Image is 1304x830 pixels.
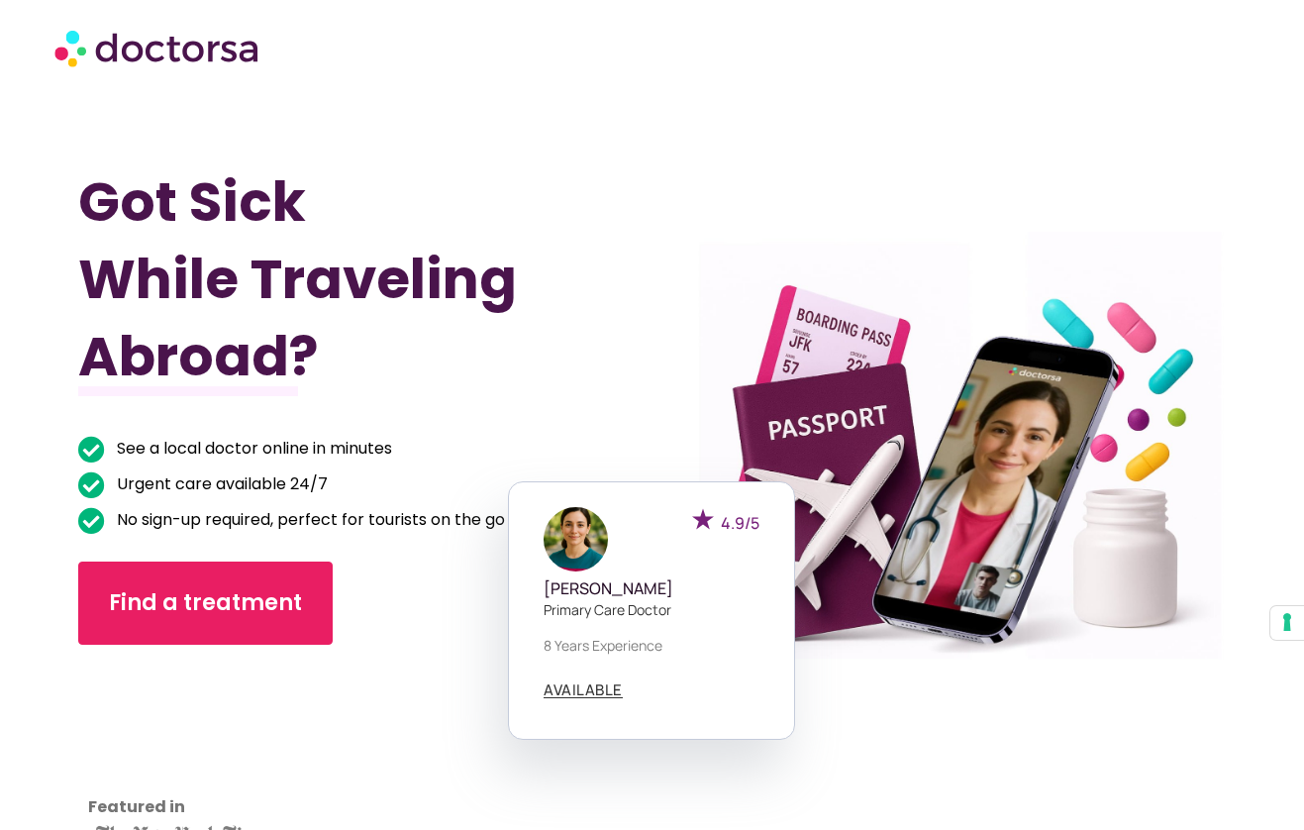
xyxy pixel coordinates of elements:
[112,470,328,498] span: Urgent care available 24/7
[88,795,185,818] strong: Featured in
[544,635,759,656] p: 8 years experience
[544,579,759,598] h5: [PERSON_NAME]
[1270,606,1304,640] button: Your consent preferences for tracking technologies
[109,587,302,619] span: Find a treatment
[78,562,333,645] a: Find a treatment
[78,163,566,395] h1: Got Sick While Traveling Abroad?
[544,682,623,698] a: AVAILABLE
[721,512,759,534] span: 4.9/5
[88,674,266,823] iframe: Customer reviews powered by Trustpilot
[544,682,623,697] span: AVAILABLE
[544,599,759,620] p: Primary care doctor
[112,506,505,534] span: No sign-up required, perfect for tourists on the go
[112,435,392,463] span: See a local doctor online in minutes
